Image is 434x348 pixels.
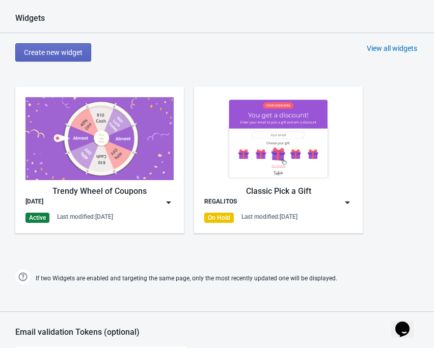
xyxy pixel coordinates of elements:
iframe: chat widget [391,307,424,338]
div: Active [25,213,49,223]
div: Trendy Wheel of Coupons [25,185,174,197]
img: help.png [15,269,31,284]
div: On Hold [204,213,234,223]
img: gift_game.jpg [204,97,352,180]
div: Classic Pick a Gift [204,185,352,197]
img: trendy_game.png [25,97,174,180]
img: dropdown.png [164,197,174,208]
div: Last modified: [DATE] [241,213,297,221]
span: Create new widget [24,48,83,56]
img: dropdown.png [342,197,352,208]
div: View all widgets [367,43,417,53]
div: REGALITOS [204,197,237,208]
span: If two Widgets are enabled and targeting the same page, only the most recently updated one will b... [36,270,337,287]
div: [DATE] [25,197,43,208]
button: Create new widget [15,43,91,62]
div: Last modified: [DATE] [57,213,113,221]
